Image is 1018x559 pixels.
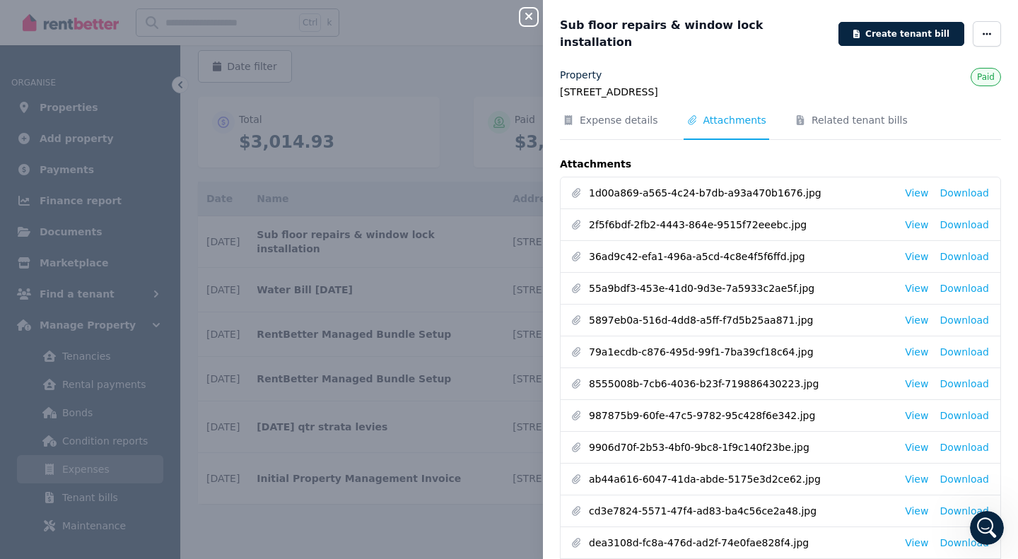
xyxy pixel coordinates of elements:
div: The RentBetter Team says… [11,223,271,318]
a: View [905,249,928,264]
span: Terrible [34,265,54,285]
div: [PERSON_NAME] + The RentBetter Team [23,176,221,204]
a: View [905,186,928,200]
a: View [905,504,928,518]
a: View [905,472,928,486]
button: Create tenant bill [838,22,964,46]
span: 79a1ecdb-c876-495d-99f1-7ba39cf18c64.jpg [589,345,894,359]
a: Download [940,472,989,486]
h1: [PERSON_NAME] [69,7,160,18]
span: 987875b9-60fe-47c5-9782-95c428f6e342.jpg [589,408,894,423]
span: dea3108d-fc8a-476d-ad2f-74e0fae828f4.jpg [589,536,894,550]
span: 9906d70f-2b53-4bf0-9bc8-1f9c140f23be.jpg [589,440,894,454]
a: View [905,440,928,454]
span: 55a9bdf3-453e-41d0-9d3e-7a5933c2ae5f.jpg [589,281,894,295]
a: View [905,218,928,232]
span: Paid [977,72,995,82]
iframe: Intercom live chat [970,511,1004,545]
span: 2f5f6bdf-2fb2-4443-864e-9515f72eeebc.jpg [589,218,894,232]
span: 1d00a869-a565-4c24-b7db-a93a470b1676.jpg [589,186,894,200]
div: Nicole says… [11,370,271,459]
a: Download [940,249,989,264]
div: that would be great! Can I please have the August payment processed [DATE] and the next 12 months... [51,370,271,442]
div: that would be great! Can I please have the August payment processed [DATE] and the next 12 months... [62,378,260,433]
p: Active [69,18,97,32]
a: Download [940,186,989,200]
button: Send a message… [242,445,265,468]
a: Download [940,313,989,327]
button: Gif picker [45,451,56,462]
span: 5897eb0a-516d-4dd8-a5ff-f7d5b25aa871.jpg [589,313,894,327]
span: Great [134,265,153,285]
button: go back [9,6,36,33]
span: Related tenant bills [812,113,908,127]
div: It looks like the last monthly charge was on [DATE], we can organise for the charge on [DATE] to ... [23,37,221,121]
a: Download [940,281,989,295]
span: cd3e7824-5571-47f4-ad83-ba4c56ce2a48.jpg [589,504,894,518]
div: Cheers, [23,162,221,176]
button: Emoji picker [22,451,33,462]
a: Download [940,408,989,423]
a: Download [940,440,989,454]
span: OK [100,265,120,285]
a: Download [940,377,989,391]
span: Sub floor repairs & window lock installation [560,17,830,51]
span: Attachments [703,113,766,127]
button: Home [221,6,248,33]
div: Close [248,6,274,31]
div: Nicole says… [11,337,271,370]
nav: Tabs [560,113,1001,140]
span: Amazing [167,265,187,285]
div: Hi [PERSON_NAME], [161,346,260,360]
label: Property [560,68,602,82]
a: View [905,536,928,550]
a: Download [940,504,989,518]
a: View [905,313,928,327]
div: Rate your conversation [26,238,194,255]
img: Profile image for Jeremy [40,8,63,30]
div: Please confirm you'd like to go ahead with this charge. [23,127,221,155]
a: Download [940,536,989,550]
a: Download [940,218,989,232]
a: View [905,281,928,295]
span: ab44a616-6047-41da-abde-5175e3d2ce62.jpg [589,472,894,486]
a: View [905,345,928,359]
span: 36ad9c42-efa1-496a-a5cd-4c8e4f5f6ffd.jpg [589,249,894,264]
a: View [905,408,928,423]
legend: [STREET_ADDRESS] [560,85,1001,99]
button: Upload attachment [67,451,78,462]
div: [DATE] [11,318,271,337]
a: View [905,377,928,391]
span: Bad [67,265,87,285]
p: Attachments [560,157,1001,171]
span: Expense details [580,113,658,127]
textarea: Message… [12,421,271,445]
div: Hi [PERSON_NAME], [150,337,271,368]
span: 8555008b-7cb6-4036-b23f-719886430223.jpg [589,377,894,391]
a: Download [940,345,989,359]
